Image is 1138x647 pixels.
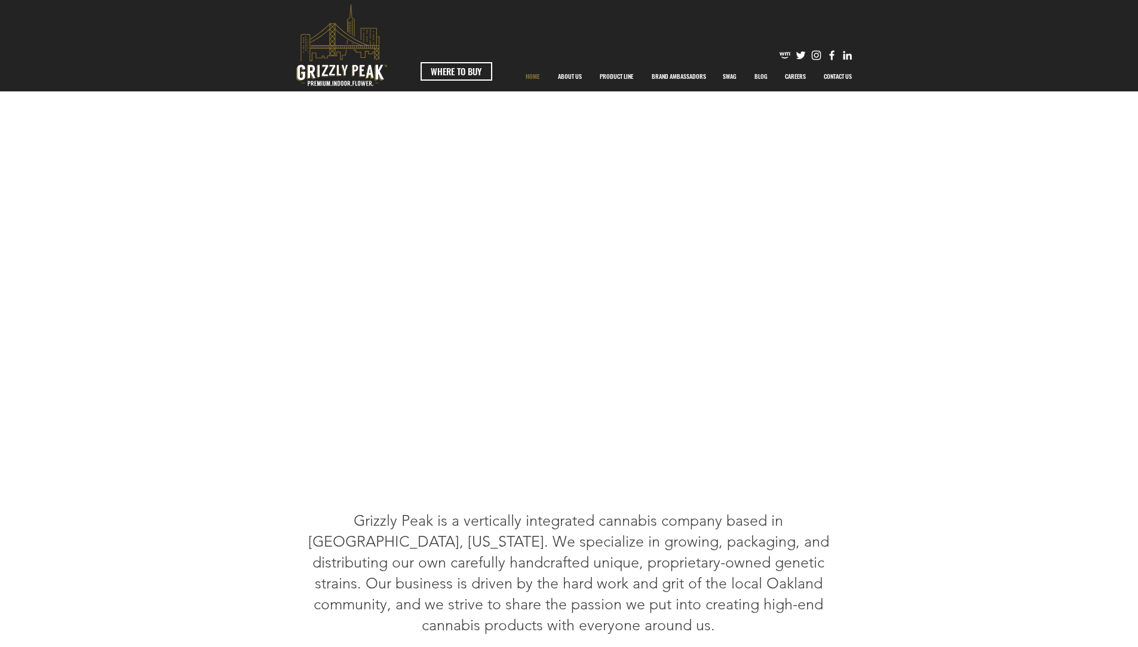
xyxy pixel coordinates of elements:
a: CONTACT US [815,62,861,91]
img: Facebook [826,49,838,62]
p: BRAND AMBASSADORS [646,62,712,91]
svg: premium-indoor-flower [296,4,387,86]
a: CAREERS [776,62,815,91]
a: PRODUCT LINE [591,62,643,91]
img: weedmaps [779,49,792,62]
p: ABOUT US [552,62,588,91]
img: Instagram [810,49,823,62]
a: WHERE TO BUY [421,62,492,81]
span: Grizzly Peak is a vertically integrated cannabis company based in [GEOGRAPHIC_DATA], [US_STATE]. ... [308,511,829,634]
p: SWAG [717,62,743,91]
span: WHERE TO BUY [431,65,481,78]
a: HOME [517,62,549,91]
p: BLOG [749,62,774,91]
nav: Site [517,62,861,91]
a: ABOUT US [549,62,591,91]
p: PRODUCT LINE [594,62,639,91]
img: Twitter [795,49,807,62]
p: HOME [520,62,545,91]
a: SWAG [714,62,746,91]
ul: Social Bar [779,49,854,62]
img: Likedin [841,49,854,62]
a: BLOG [746,62,776,91]
div: BRAND AMBASSADORS [643,62,714,91]
p: CAREERS [779,62,812,91]
p: CONTACT US [818,62,858,91]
